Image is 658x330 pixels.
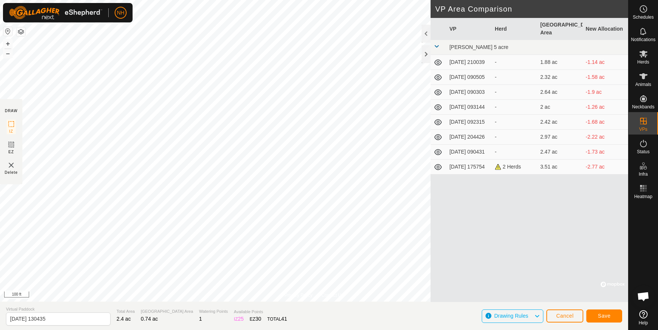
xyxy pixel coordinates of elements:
[635,82,651,87] span: Animals
[495,58,534,66] div: -
[586,309,622,323] button: Save
[639,172,648,176] span: Infra
[546,309,583,323] button: Cancel
[446,160,492,175] td: [DATE] 175754
[556,313,574,319] span: Cancel
[446,130,492,145] td: [DATE] 204426
[141,308,193,315] span: [GEOGRAPHIC_DATA] Area
[583,130,628,145] td: -2.22 ac
[537,115,583,130] td: 2.42 ac
[639,127,647,132] span: VPs
[583,145,628,160] td: -1.73 ac
[639,321,648,325] span: Help
[631,37,655,42] span: Notifications
[281,316,287,322] span: 41
[492,18,537,40] th: Herd
[537,160,583,175] td: 3.51 ac
[637,60,649,64] span: Herds
[7,161,16,170] img: VP
[495,133,534,141] div: -
[285,292,313,299] a: Privacy Policy
[446,145,492,160] td: [DATE] 090431
[537,130,583,145] td: 2.97 ac
[6,306,111,312] span: Virtual Paddock
[637,149,649,154] span: Status
[446,115,492,130] td: [DATE] 092315
[250,315,261,323] div: EZ
[494,313,528,319] span: Drawing Rules
[199,316,202,322] span: 1
[234,315,243,323] div: IZ
[495,148,534,156] div: -
[495,163,534,171] div: 2 Herds
[117,9,124,17] span: NH
[446,55,492,70] td: [DATE] 210039
[446,100,492,115] td: [DATE] 093144
[633,15,654,19] span: Schedules
[583,115,628,130] td: -1.68 ac
[3,39,12,48] button: +
[583,160,628,175] td: -2.77 ac
[632,285,655,308] div: Open chat
[435,4,628,13] h2: VP Area Comparison
[495,88,534,96] div: -
[634,194,652,199] span: Heatmap
[495,118,534,126] div: -
[9,149,14,155] span: EZ
[9,129,13,134] span: IZ
[583,18,628,40] th: New Allocation
[583,70,628,85] td: -1.58 ac
[255,316,261,322] span: 30
[9,6,102,19] img: Gallagher Logo
[537,100,583,115] td: 2 ac
[537,70,583,85] td: 2.32 ac
[495,103,534,111] div: -
[117,316,131,322] span: 2.4 ac
[446,18,492,40] th: VP
[537,145,583,160] td: 2.47 ac
[583,100,628,115] td: -1.26 ac
[598,313,611,319] span: Save
[495,73,534,81] div: -
[238,316,244,322] span: 25
[628,307,658,328] a: Help
[5,108,18,114] div: DRAW
[267,315,287,323] div: TOTAL
[199,308,228,315] span: Watering Points
[3,49,12,58] button: –
[449,44,508,50] span: [PERSON_NAME] 5 acre
[141,316,158,322] span: 0.74 ac
[537,55,583,70] td: 1.88 ac
[446,70,492,85] td: [DATE] 090505
[16,27,25,36] button: Map Layers
[583,55,628,70] td: -1.14 ac
[3,27,12,36] button: Reset Map
[234,309,287,315] span: Available Points
[5,170,18,175] span: Delete
[117,308,135,315] span: Total Area
[322,292,344,299] a: Contact Us
[446,85,492,100] td: [DATE] 090303
[537,85,583,100] td: 2.64 ac
[537,18,583,40] th: [GEOGRAPHIC_DATA] Area
[632,105,654,109] span: Neckbands
[583,85,628,100] td: -1.9 ac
